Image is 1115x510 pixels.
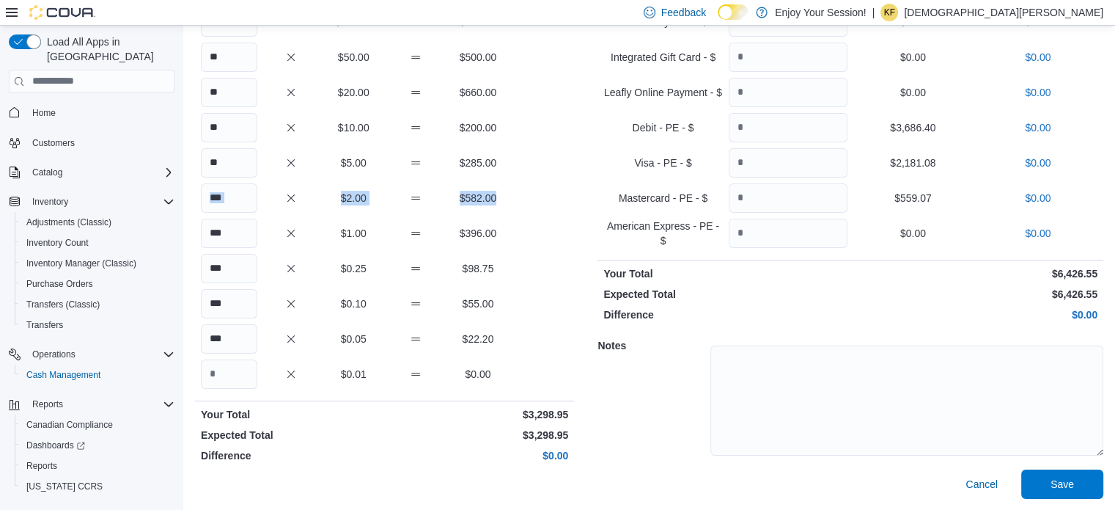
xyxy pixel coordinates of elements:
p: Your Total [201,407,382,422]
span: Cancel [965,477,998,492]
input: Quantity [201,360,257,389]
p: $582.00 [450,191,507,205]
span: Catalog [32,167,62,178]
p: Visa - PE - $ [603,156,722,170]
p: $0.00 [979,226,1097,241]
button: Purchase Orders [15,274,180,294]
p: $2.00 [325,191,382,205]
p: $2,181.08 [853,156,972,170]
button: Reports [3,394,180,415]
span: Dashboards [26,440,85,451]
p: $200.00 [450,120,507,135]
span: Canadian Compliance [26,419,113,431]
span: KF [884,4,895,21]
p: Difference [603,307,847,322]
img: Cova [29,5,95,20]
span: Cash Management [21,366,174,384]
p: $55.00 [450,296,507,311]
span: Feedback [661,5,706,20]
p: $5.00 [325,156,382,170]
p: $6,426.55 [853,266,1097,281]
a: Reports [21,457,63,475]
input: Quantity [201,148,257,178]
span: Transfers (Classic) [26,299,100,310]
p: Difference [201,448,382,463]
span: Washington CCRS [21,478,174,495]
span: [US_STATE] CCRS [26,481,103,492]
a: Canadian Compliance [21,416,119,434]
a: Customers [26,134,81,152]
input: Quantity [729,219,847,248]
input: Quantity [729,113,847,142]
p: $3,298.95 [388,428,569,442]
p: $50.00 [325,50,382,65]
span: Reports [21,457,174,475]
button: Transfers (Classic) [15,294,180,315]
button: Canadian Compliance [15,415,180,435]
h5: Notes [597,331,707,360]
input: Quantity [201,289,257,318]
a: Home [26,104,62,122]
input: Quantity [201,43,257,72]
a: [US_STATE] CCRS [21,478,108,495]
p: $0.10 [325,296,382,311]
span: Inventory [32,196,68,208]
p: Expected Total [201,428,382,442]
span: Customers [26,134,174,152]
p: $0.00 [853,85,972,100]
button: Inventory [3,192,180,212]
p: $0.00 [853,226,972,241]
span: Inventory Manager (Classic) [21,255,174,272]
span: Dashboards [21,437,174,454]
p: Leafly Online Payment - $ [603,85,722,100]
button: Transfers [15,315,180,335]
button: [US_STATE] CCRS [15,476,180,497]
span: Transfers (Classic) [21,296,174,313]
span: Save [1050,477,1074,492]
span: Home [32,107,56,119]
p: [DEMOGRAPHIC_DATA][PERSON_NAME] [904,4,1103,21]
a: Inventory Manager (Classic) [21,255,142,272]
a: Inventory Count [21,234,95,252]
p: $660.00 [450,85,507,100]
button: Catalog [3,162,180,183]
a: Purchase Orders [21,275,99,293]
button: Catalog [26,164,68,181]
button: Cancel [960,470,1004,499]
span: Customers [32,137,75,149]
span: Adjustments (Classic) [21,214,174,231]
p: $285.00 [450,156,507,170]
input: Quantity [729,43,847,72]
p: $22.20 [450,332,507,346]
span: Inventory [26,193,174,211]
div: Kristen Furtado [880,4,898,21]
span: Inventory Manager (Classic) [26,258,136,269]
button: Inventory Count [15,233,180,253]
input: Quantity [729,78,847,107]
p: | [872,4,875,21]
span: Reports [26,396,174,413]
p: $0.00 [979,120,1097,135]
a: Dashboards [15,435,180,456]
p: $0.01 [325,367,382,382]
p: $0.00 [979,50,1097,65]
input: Quantity [201,219,257,248]
span: Inventory Count [21,234,174,252]
p: $0.00 [979,85,1097,100]
span: Cash Management [26,369,100,381]
input: Quantity [201,183,257,213]
button: Customers [3,132,180,153]
button: Reports [26,396,69,413]
input: Dark Mode [718,4,748,20]
button: Adjustments (Classic) [15,212,180,233]
input: Quantity [201,254,257,283]
button: Inventory Manager (Classic) [15,253,180,274]
button: Inventory [26,193,74,211]
input: Quantity [201,113,257,142]
p: $0.00 [853,50,972,65]
p: $3,686.40 [853,120,972,135]
button: Operations [3,344,180,365]
span: Purchase Orders [26,278,93,290]
span: Dark Mode [718,20,718,21]
p: $0.05 [325,332,382,346]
